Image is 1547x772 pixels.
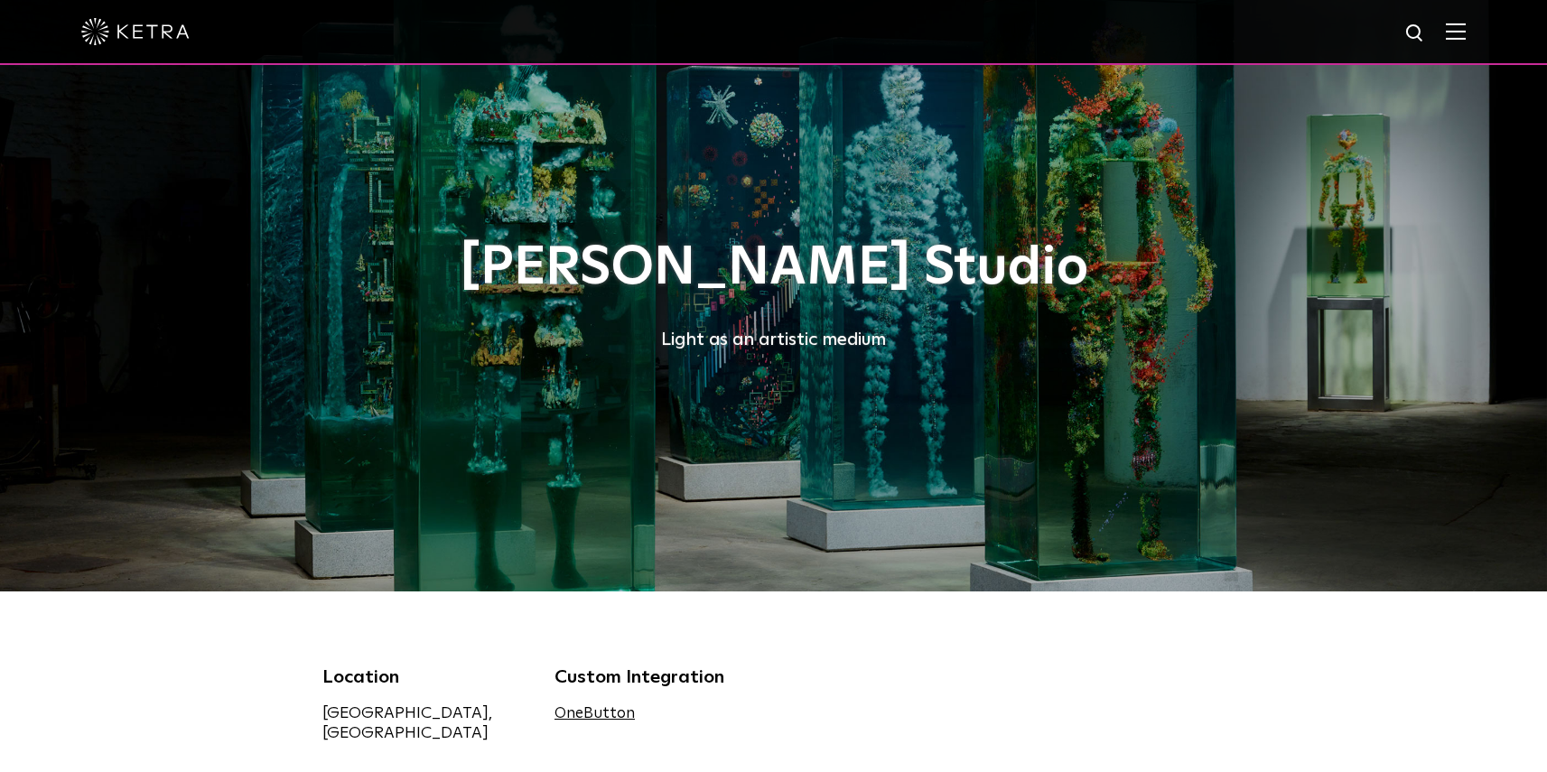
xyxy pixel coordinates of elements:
[554,706,635,721] a: OneButton
[322,664,528,691] div: Location
[1404,23,1427,45] img: search icon
[322,325,1225,354] div: Light as an artistic medium
[81,18,190,45] img: ketra-logo-2019-white
[322,238,1225,298] h1: [PERSON_NAME] Studio
[554,664,760,691] div: Custom Integration
[1446,23,1466,40] img: Hamburger%20Nav.svg
[322,703,528,743] div: [GEOGRAPHIC_DATA], [GEOGRAPHIC_DATA]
